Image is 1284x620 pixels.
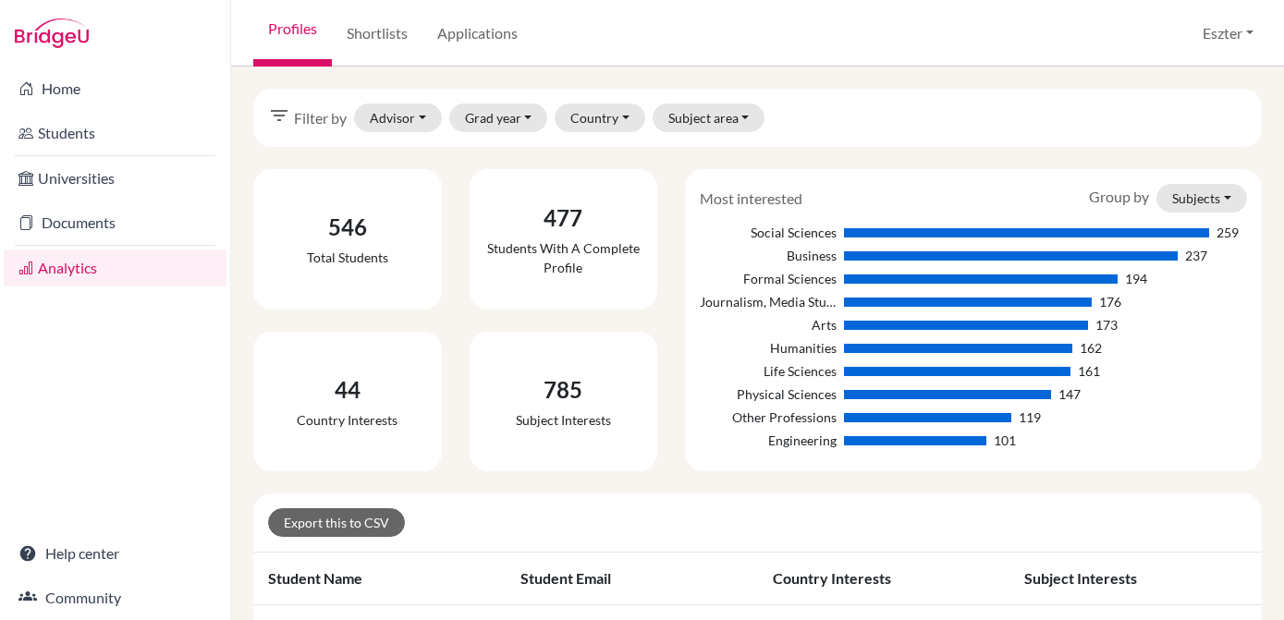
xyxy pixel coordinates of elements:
[700,407,837,427] div: Other Professions
[253,553,506,605] th: Student name
[994,431,1016,450] div: 101
[307,211,388,244] div: 546
[307,248,388,267] div: Total students
[4,70,226,107] a: Home
[4,204,226,241] a: Documents
[700,223,837,242] div: Social Sciences
[297,410,397,430] div: Country interests
[700,431,837,450] div: Engineering
[516,373,611,407] div: 785
[4,249,226,286] a: Analytics
[653,103,765,132] button: Subject area
[1080,338,1102,358] div: 162
[700,361,837,381] div: Life Sciences
[484,201,643,235] div: 477
[700,338,837,358] div: Humanities
[15,18,89,48] img: Bridge-U
[4,115,226,152] a: Students
[484,238,643,277] div: Students with a complete profile
[1156,184,1247,213] button: Subjects
[1185,246,1207,265] div: 237
[700,269,837,288] div: Formal Sciences
[1099,292,1121,311] div: 176
[297,373,397,407] div: 44
[268,508,405,537] a: Export this to CSV
[1075,184,1261,213] div: Group by
[4,579,226,616] a: Community
[1194,16,1262,51] button: Eszter
[1078,361,1100,381] div: 161
[1095,315,1118,334] div: 173
[1019,407,1041,427] div: 119
[1125,269,1147,288] div: 194
[1058,384,1081,404] div: 147
[4,535,226,572] a: Help center
[449,103,548,132] button: Grad year
[700,246,837,265] div: Business
[700,292,837,311] div: Journalism, Media Studies & Communication
[354,103,442,132] button: Advisor
[1009,553,1262,605] th: Subject interests
[686,188,816,210] div: Most interested
[555,103,645,132] button: Country
[1217,223,1239,242] div: 259
[4,160,226,197] a: Universities
[506,553,758,605] th: Student email
[758,553,1010,605] th: Country interests
[516,410,611,430] div: Subject interests
[294,107,347,129] span: Filter by
[700,384,837,404] div: Physical Sciences
[700,315,837,334] div: Arts
[268,104,290,127] i: filter_list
